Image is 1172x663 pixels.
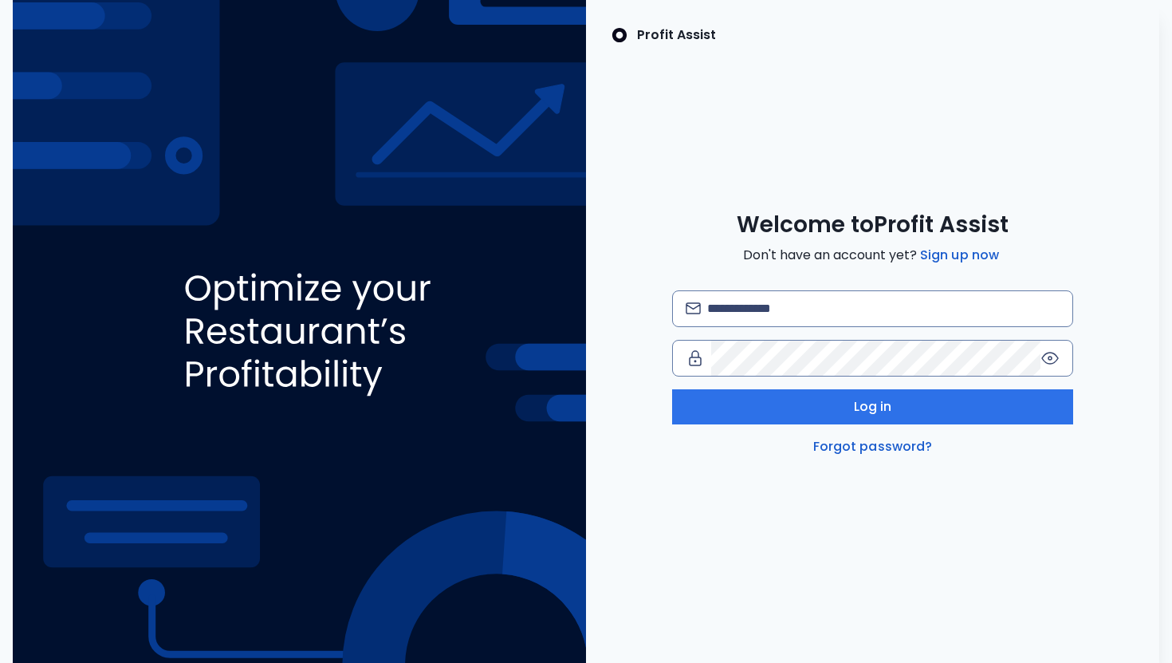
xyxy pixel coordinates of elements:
span: Welcome to Profit Assist [737,211,1009,239]
span: Log in [854,397,892,416]
a: Sign up now [917,246,1002,265]
span: Don't have an account yet? [743,246,1002,265]
img: email [686,302,701,314]
p: Profit Assist [637,26,716,45]
a: Forgot password? [810,437,936,456]
button: Log in [672,389,1073,424]
img: SpotOn Logo [612,26,627,45]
